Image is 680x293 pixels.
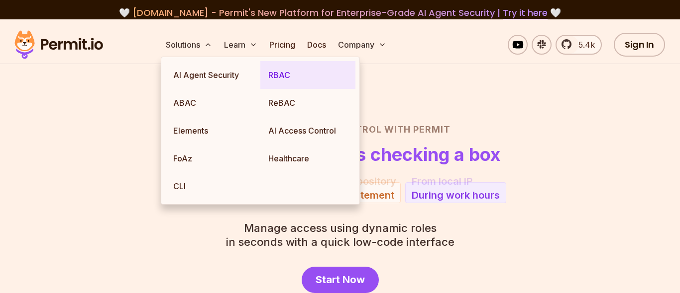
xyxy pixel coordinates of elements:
span: [DOMAIN_NAME] - Permit's New Platform for Enterprise-Grade AI Agent Security | [132,6,548,19]
div: 🤍 🤍 [24,6,656,20]
a: AI Agent Security [165,61,260,89]
h2: Role Based Access Control [24,123,656,137]
span: Start Now [316,273,365,287]
div: Repository [344,174,396,188]
a: FoAz [165,145,260,172]
a: RBAC [260,61,355,89]
a: Try it here [503,6,548,19]
a: Healthcare [260,145,355,172]
a: CLI [165,172,260,200]
a: Sign In [614,33,665,57]
a: Start Now [302,267,379,293]
a: ABAC [165,89,260,117]
p: in seconds with a quick low-code interface [226,221,454,249]
div: From local IP [412,174,472,188]
div: Statement [344,188,394,202]
span: 5.4k [572,39,595,51]
a: Elements [165,117,260,145]
a: Docs [303,35,330,55]
a: ReBAC [260,89,355,117]
button: Learn [220,35,261,55]
a: 5.4k [556,35,602,55]
img: Permit logo [10,28,108,62]
span: Manage access using dynamic roles [226,221,454,235]
a: AI Access Control [260,117,355,145]
span: with Permit [384,123,451,137]
a: Pricing [265,35,299,55]
div: During work hours [412,188,500,202]
button: Solutions [162,35,216,55]
button: Company [334,35,390,55]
